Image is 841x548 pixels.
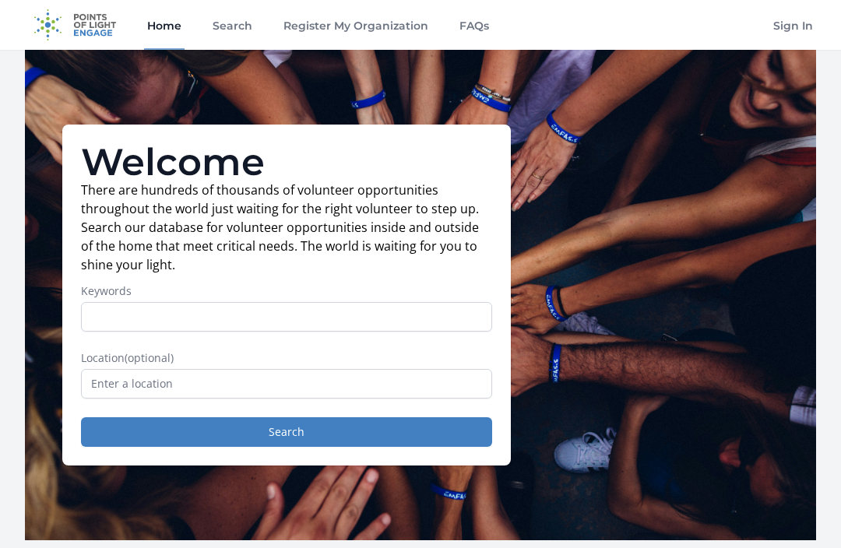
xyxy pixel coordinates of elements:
[81,369,492,399] input: Enter a location
[81,143,492,181] h1: Welcome
[125,350,174,365] span: (optional)
[81,350,492,366] label: Location
[81,181,492,274] p: There are hundreds of thousands of volunteer opportunities throughout the world just waiting for ...
[81,417,492,447] button: Search
[81,283,492,299] label: Keywords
